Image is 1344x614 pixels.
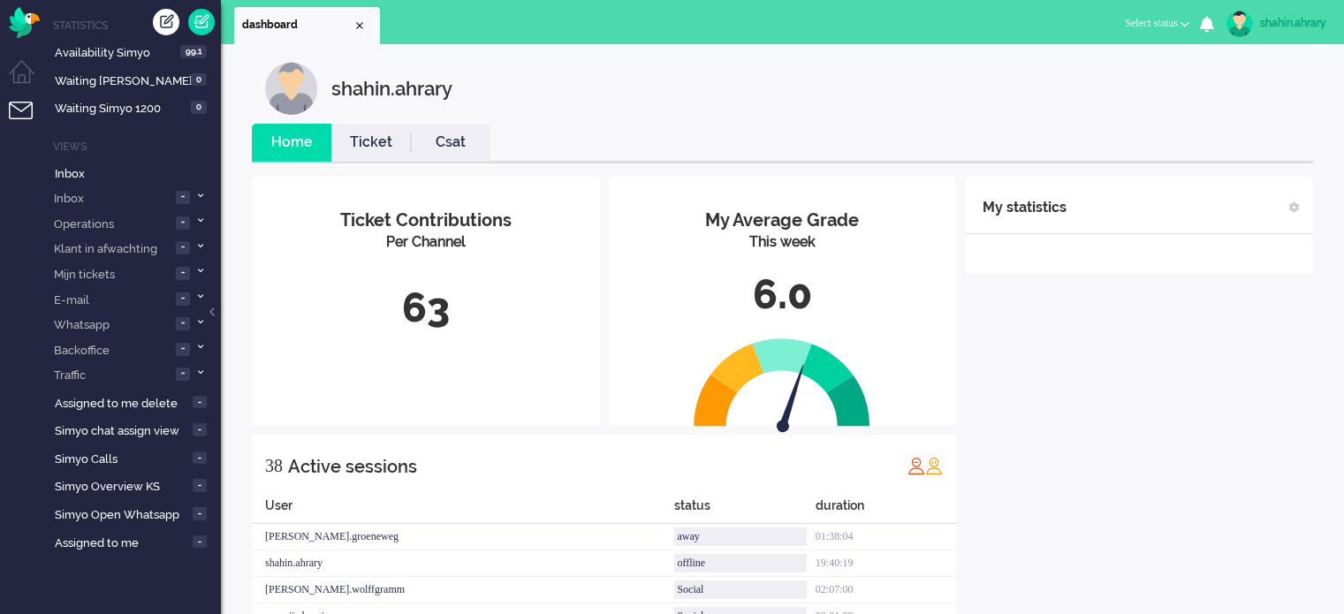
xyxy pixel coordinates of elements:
[622,266,944,324] div: 6.0
[55,397,178,410] span: Assigned to me delete
[265,208,587,233] div: Ticket Contributions
[234,7,380,44] li: Dashboard
[252,524,674,550] div: [PERSON_NAME].groeneweg
[1125,17,1178,29] span: Select status
[51,208,114,239] span: Operations
[53,139,221,154] li: Views
[193,507,207,520] span: -
[51,42,221,62] a: Availability Simyo
[674,497,815,524] div: status
[51,504,221,524] a: Simyo Open Whatsapp -
[51,449,221,468] a: Simyo Calls -
[1114,11,1200,36] button: Select status
[55,480,160,493] span: Simyo Overview KS
[265,279,587,337] div: 63
[816,550,956,577] div: 19:40:19
[331,133,411,153] a: Ticket
[252,133,331,153] a: Home
[9,7,40,38] img: flow_omnibird.svg
[191,73,207,87] span: 0
[55,508,179,521] span: Simyo Open Whatsapp
[51,163,221,183] a: Inbox
[411,133,490,153] a: Csat
[674,527,806,546] div: away
[622,232,944,253] div: This week
[622,208,944,233] div: My Average Grade
[756,364,829,436] img: arrow.svg
[53,18,221,33] li: Statistics
[153,9,179,35] div: Create ticket
[816,497,956,524] div: duration
[51,360,86,390] span: Traffic
[411,124,490,162] li: Csat
[51,335,110,366] span: Backoffice
[193,396,207,409] span: -
[176,368,190,381] span: -
[51,284,89,315] span: E-mail
[51,71,221,90] a: Waiting [PERSON_NAME]
[265,232,587,253] div: Per Channel
[816,577,956,603] div: 02:07:00
[242,18,353,33] span: dashboard
[265,448,283,483] div: 38
[1260,14,1326,32] div: shahin.ahrary
[252,577,674,603] div: [PERSON_NAME].wolffgramm
[193,451,207,465] span: -
[331,62,452,115] div: shahin.ahrary
[353,19,367,33] div: Close tab
[55,424,179,437] span: Simyo chat assign view
[51,98,221,117] a: Waiting Simyo 1200
[907,457,925,474] img: profile_red.svg
[176,292,190,306] span: -
[674,554,806,572] div: offline
[252,497,674,524] div: User
[51,309,110,340] span: Whatsapp
[9,11,40,25] a: Omnidesk
[983,190,1067,225] div: My statistics
[193,479,207,492] span: -
[55,167,85,180] span: Inbox
[51,476,221,496] a: Simyo Overview KS -
[252,550,674,577] div: shahin.ahrary
[674,580,806,599] div: Social
[176,343,190,356] span: -
[288,449,417,484] div: Active sessions
[51,183,84,214] span: Inbox
[9,102,49,141] li: Tickets menu
[191,101,207,114] span: 0
[331,124,411,162] li: Ticket
[252,124,331,162] li: Home
[188,9,215,35] a: Quick ticket
[51,393,221,413] a: Assigned to me delete -
[51,259,115,290] span: Mijn tickets
[265,62,318,115] img: customer.svg
[193,423,207,436] span: -
[176,317,190,330] span: -
[176,267,190,280] span: -
[1114,5,1200,44] li: Select status
[51,421,221,440] a: Simyo chat assign view -
[51,233,157,264] span: Klant in afwachting
[51,533,221,552] a: Assigned to me -
[55,452,118,466] span: Simyo Calls
[925,457,943,474] img: profile_orange.svg
[9,60,49,100] li: Dashboard menu
[176,216,190,230] span: -
[1226,11,1253,37] img: avatar
[176,241,190,254] span: -
[55,536,139,550] span: Assigned to me
[180,45,207,58] span: 99.1
[193,535,207,549] span: -
[1223,11,1326,37] a: shahin.ahrary
[816,524,956,550] div: 01:38:04
[176,191,190,204] span: -
[694,337,870,427] img: semi_circle.svg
